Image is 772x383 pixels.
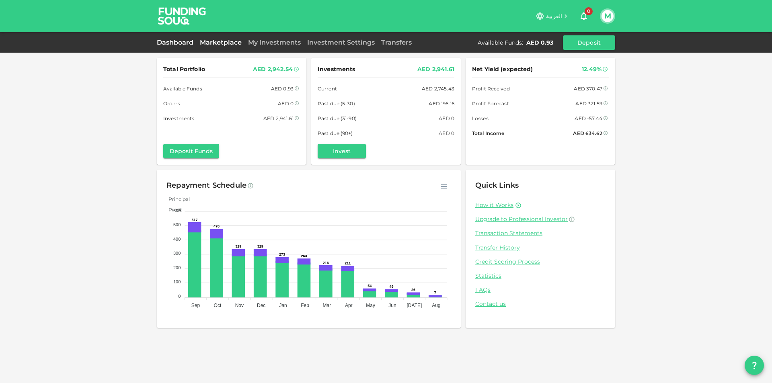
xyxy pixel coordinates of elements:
span: Total Income [472,129,504,137]
div: AED 196.16 [429,99,454,108]
a: Contact us [475,300,606,308]
div: AED 0 [439,129,454,137]
div: AED -57.44 [575,114,602,123]
tspan: 200 [173,265,181,270]
span: Principal [162,196,190,202]
span: 0 [585,7,593,15]
button: M [602,10,614,22]
div: AED 0.93 [271,84,294,93]
a: Dashboard [157,39,197,46]
a: My Investments [245,39,304,46]
div: AED 0 [278,99,294,108]
span: Net Yield (expected) [472,64,533,74]
tspan: 500 [173,222,181,227]
a: Marketplace [197,39,245,46]
span: Investments [163,114,194,123]
tspan: Feb [301,303,309,308]
div: AED 370.47 [574,84,602,93]
tspan: Jun [388,303,396,308]
div: AED 2,941.61 [417,64,454,74]
div: AED 0 [439,114,454,123]
tspan: Sep [191,303,200,308]
a: FAQs [475,286,606,294]
button: Deposit Funds [163,144,219,158]
span: Profit [162,207,182,213]
tspan: Aug [432,303,440,308]
div: Available Funds : [478,39,523,47]
button: question [745,356,764,375]
span: Investments [318,64,355,74]
tspan: Nov [235,303,244,308]
div: Repayment Schedule [166,179,246,192]
div: AED 2,941.61 [263,114,294,123]
button: Deposit [563,35,615,50]
tspan: [DATE] [407,303,422,308]
tspan: 100 [173,279,181,284]
a: How it Works [475,201,513,209]
span: Profit Received [472,84,510,93]
tspan: 300 [173,251,181,256]
span: Losses [472,114,489,123]
div: AED 0.93 [526,39,553,47]
span: Orders [163,99,180,108]
tspan: 0 [178,294,181,299]
tspan: 400 [173,237,181,242]
button: 0 [576,8,592,24]
span: Past due (5-30) [318,99,355,108]
tspan: 600 [173,208,181,213]
tspan: Mar [323,303,331,308]
span: Total Portfolio [163,64,205,74]
span: Quick Links [475,181,519,190]
a: Credit Scoring Process [475,258,606,266]
tspan: Dec [257,303,265,308]
tspan: Oct [214,303,222,308]
a: Investment Settings [304,39,378,46]
a: Transfers [378,39,415,46]
a: Statistics [475,272,606,280]
span: Upgrade to Professional Investor [475,215,568,223]
button: Invest [318,144,366,158]
tspan: Apr [345,303,353,308]
div: AED 634.62 [573,129,602,137]
div: 12.49% [582,64,602,74]
a: Transfer History [475,244,606,252]
span: Past due (90+) [318,129,353,137]
div: AED 2,745.43 [422,84,454,93]
div: AED 321.59 [575,99,602,108]
span: العربية [546,12,562,20]
span: Profit Forecast [472,99,509,108]
tspan: Jan [279,303,287,308]
span: Current [318,84,337,93]
span: Past due (31-90) [318,114,357,123]
span: Available Funds [163,84,202,93]
tspan: May [366,303,375,308]
a: Transaction Statements [475,229,606,237]
a: Upgrade to Professional Investor [475,215,606,223]
div: AED 2,942.54 [253,64,293,74]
